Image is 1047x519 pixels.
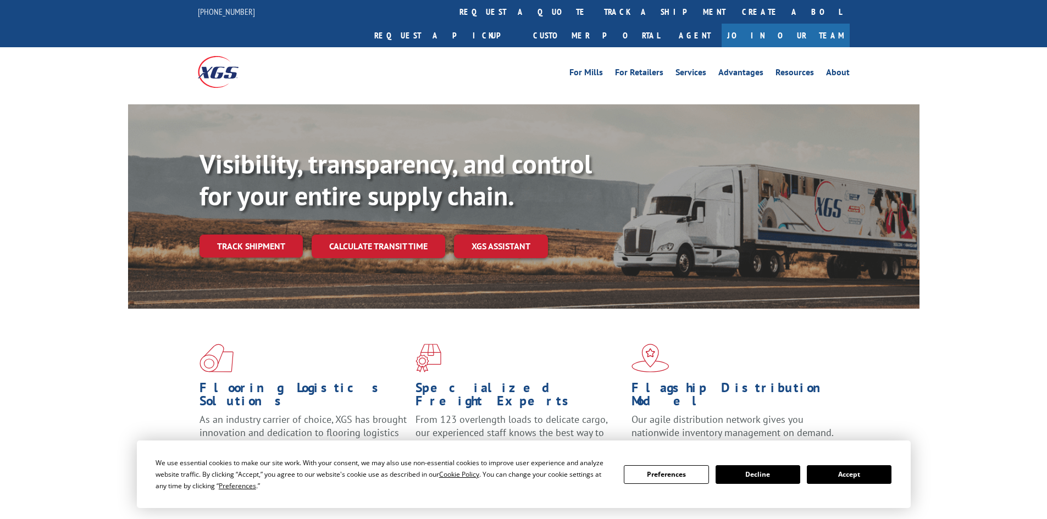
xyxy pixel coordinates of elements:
a: Request a pickup [366,24,525,47]
button: Decline [716,465,800,484]
p: From 123 overlength loads to delicate cargo, our experienced staff knows the best way to move you... [416,413,623,462]
a: [PHONE_NUMBER] [198,6,255,17]
a: Agent [668,24,722,47]
a: Calculate transit time [312,235,445,258]
div: Cookie Consent Prompt [137,440,911,508]
img: xgs-icon-total-supply-chain-intelligence-red [200,344,234,372]
button: Accept [807,465,891,484]
span: Our agile distribution network gives you nationwide inventory management on demand. [631,413,834,439]
a: Services [675,68,706,80]
h1: Specialized Freight Experts [416,381,623,413]
span: Cookie Policy [439,470,479,479]
button: Preferences [624,465,708,484]
a: About [826,68,850,80]
a: Advantages [718,68,763,80]
a: XGS ASSISTANT [454,235,548,258]
span: As an industry carrier of choice, XGS has brought innovation and dedication to flooring logistics... [200,413,407,452]
div: We use essential cookies to make our site work. With your consent, we may also use non-essential ... [156,457,611,492]
img: xgs-icon-focused-on-flooring-red [416,344,441,372]
a: For Mills [569,68,603,80]
img: xgs-icon-flagship-distribution-model-red [631,344,669,372]
a: Resources [775,68,814,80]
h1: Flooring Logistics Solutions [200,381,407,413]
a: For Retailers [615,68,663,80]
h1: Flagship Distribution Model [631,381,839,413]
b: Visibility, transparency, and control for your entire supply chain. [200,147,592,213]
a: Customer Portal [525,24,668,47]
a: Track shipment [200,235,303,258]
a: Join Our Team [722,24,850,47]
span: Preferences [219,481,256,490]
